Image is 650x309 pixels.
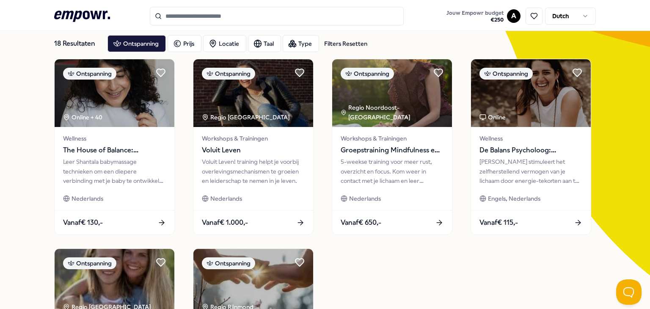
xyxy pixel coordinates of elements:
[202,113,291,122] div: Regio [GEOGRAPHIC_DATA]
[341,68,394,80] div: Ontspanning
[471,59,591,235] a: package imageOntspanningOnlineWellnessDe Balans Psycholoog: [PERSON_NAME][PERSON_NAME] stimuleert...
[479,157,582,185] div: [PERSON_NAME] stimuleert het zelfherstellend vermogen van je lichaam door energie-tekorten aan te...
[507,9,521,23] button: A
[202,157,305,185] div: Voluit Leven! training helpt je voorbij overlevingsmechanismen te groeien en leiderschap te nemen...
[54,59,175,235] a: package imageOntspanningOnline + 40WellnessThe House of Balance: Babymassage aan huisLeer Shantal...
[55,59,174,127] img: package image
[479,113,506,122] div: Online
[283,35,319,52] button: Type
[63,113,102,122] div: Online + 40
[63,157,166,185] div: Leer Shantala babymassage technieken om een diepere verbinding met je baby te ontwikkelen en hun ...
[203,35,246,52] button: Locatie
[341,145,443,156] span: Groepstraining Mindfulness en Ademwerk: Breathe and Reconnect
[72,194,103,203] span: Nederlands
[479,145,582,156] span: De Balans Psycholoog: [PERSON_NAME]
[332,59,452,235] a: package imageOntspanningRegio Noordoost-[GEOGRAPHIC_DATA] Workshops & TrainingenGroepstraining Mi...
[202,68,255,80] div: Ontspanning
[616,279,642,305] iframe: Help Scout Beacon - Open
[341,157,443,185] div: 5-weekse training voor meer rust, overzicht en focus. Kom weer in contact met je lichaam en leer ...
[488,194,540,203] span: Engels, Nederlands
[324,39,367,48] div: Filters Resetten
[349,194,381,203] span: Nederlands
[443,7,507,25] a: Jouw Empowr budget€250
[202,217,248,228] span: Vanaf € 1.000,-
[479,68,533,80] div: Ontspanning
[341,217,381,228] span: Vanaf € 650,-
[63,145,166,156] span: The House of Balance: Babymassage aan huis
[332,59,452,127] img: package image
[479,134,582,143] span: Wellness
[210,194,242,203] span: Nederlands
[202,134,305,143] span: Workshops & Trainingen
[63,68,116,80] div: Ontspanning
[63,257,116,269] div: Ontspanning
[63,217,103,228] span: Vanaf € 130,-
[445,8,505,25] button: Jouw Empowr budget€250
[341,103,452,122] div: Regio Noordoost-[GEOGRAPHIC_DATA]
[193,59,313,127] img: package image
[202,257,255,269] div: Ontspanning
[202,145,305,156] span: Voluit Leven
[168,35,201,52] button: Prijs
[446,10,504,17] span: Jouw Empowr budget
[193,59,314,235] a: package imageOntspanningRegio [GEOGRAPHIC_DATA] Workshops & TrainingenVoluit LevenVoluit Leven! t...
[479,217,518,228] span: Vanaf € 115,-
[446,17,504,23] span: € 250
[471,59,591,127] img: package image
[248,35,281,52] button: Taal
[54,35,101,52] div: 18 Resultaten
[341,134,443,143] span: Workshops & Trainingen
[150,7,404,25] input: Search for products, categories or subcategories
[63,134,166,143] span: Wellness
[107,35,166,52] button: Ontspanning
